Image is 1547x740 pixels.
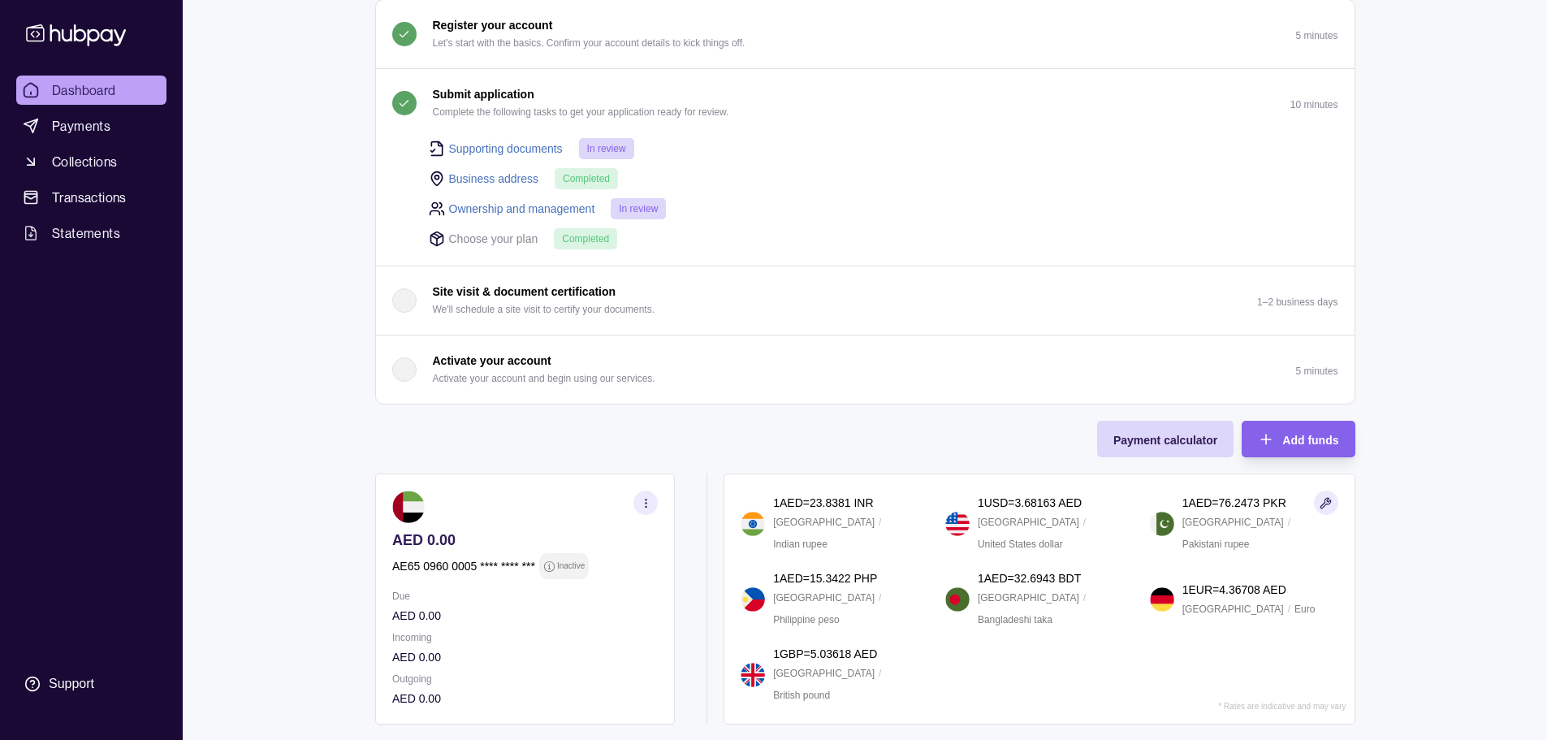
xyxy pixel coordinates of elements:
[1288,600,1290,618] p: /
[773,494,873,512] p: 1 AED = 23.8381 INR
[773,589,875,607] p: [GEOGRAPHIC_DATA]
[978,611,1052,629] p: Bangladeshi taka
[1295,30,1337,41] p: 5 minutes
[392,670,658,688] p: Outgoing
[52,152,117,171] span: Collections
[978,513,1079,531] p: [GEOGRAPHIC_DATA]
[1242,421,1355,457] button: Add funds
[376,335,1355,404] button: Activate your account Activate your account and begin using our services.5 minutes
[1150,512,1174,536] img: pk
[587,143,626,154] span: In review
[449,230,538,248] p: Choose your plan
[773,535,828,553] p: Indian rupee
[16,219,166,248] a: Statements
[945,587,970,612] img: bd
[52,188,127,207] span: Transactions
[1290,99,1338,110] p: 10 minutes
[16,111,166,141] a: Payments
[392,531,658,549] p: AED 0.00
[392,491,425,523] img: ae
[741,663,765,687] img: gb
[978,569,1081,587] p: 1 AED = 32.6943 BDT
[1294,600,1315,618] p: Euro
[978,589,1079,607] p: [GEOGRAPHIC_DATA]
[392,587,658,605] p: Due
[879,664,881,682] p: /
[773,513,875,531] p: [GEOGRAPHIC_DATA]
[1097,421,1234,457] button: Payment calculator
[376,69,1355,137] button: Submit application Complete the following tasks to get your application ready for review.10 minutes
[1295,366,1337,377] p: 5 minutes
[433,301,655,318] p: We'll schedule a site visit to certify your documents.
[392,629,658,647] p: Incoming
[1282,434,1338,447] span: Add funds
[773,569,877,587] p: 1 AED = 15.3422 PHP
[879,589,881,607] p: /
[978,494,1082,512] p: 1 USD = 3.68163 AED
[433,352,551,370] p: Activate your account
[1083,589,1086,607] p: /
[433,103,729,121] p: Complete the following tasks to get your application ready for review.
[16,76,166,105] a: Dashboard
[1113,434,1217,447] span: Payment calculator
[16,183,166,212] a: Transactions
[1182,535,1250,553] p: Pakistani rupee
[449,140,563,158] a: Supporting documents
[1218,702,1346,711] p: * Rates are indicative and may vary
[449,200,595,218] a: Ownership and management
[1182,600,1284,618] p: [GEOGRAPHIC_DATA]
[392,648,658,666] p: AED 0.00
[978,535,1063,553] p: United States dollar
[52,223,120,243] span: Statements
[1150,587,1174,612] img: de
[741,512,765,536] img: in
[376,137,1355,266] div: Submit application Complete the following tasks to get your application ready for review.10 minutes
[773,611,839,629] p: Philippine peso
[433,85,534,103] p: Submit application
[562,233,609,245] span: Completed
[879,513,881,531] p: /
[433,16,553,34] p: Register your account
[433,370,655,387] p: Activate your account and begin using our services.
[1083,513,1086,531] p: /
[1182,513,1284,531] p: [GEOGRAPHIC_DATA]
[945,512,970,536] img: us
[52,116,110,136] span: Payments
[449,170,539,188] a: Business address
[49,675,94,693] div: Support
[392,690,658,708] p: AED 0.00
[619,203,658,214] span: In review
[773,664,875,682] p: [GEOGRAPHIC_DATA]
[1182,494,1286,512] p: 1 AED = 76.2473 PKR
[556,557,584,575] p: Inactive
[563,173,610,184] span: Completed
[16,667,166,701] a: Support
[16,147,166,176] a: Collections
[392,607,658,625] p: AED 0.00
[52,80,116,100] span: Dashboard
[1182,581,1286,599] p: 1 EUR = 4.36708 AED
[1288,513,1290,531] p: /
[376,266,1355,335] button: Site visit & document certification We'll schedule a site visit to certify your documents.1–2 bus...
[1257,296,1337,308] p: 1–2 business days
[433,34,745,52] p: Let's start with the basics. Confirm your account details to kick things off.
[773,645,877,663] p: 1 GBP = 5.03618 AED
[433,283,616,301] p: Site visit & document certification
[773,686,830,704] p: British pound
[741,587,765,612] img: ph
